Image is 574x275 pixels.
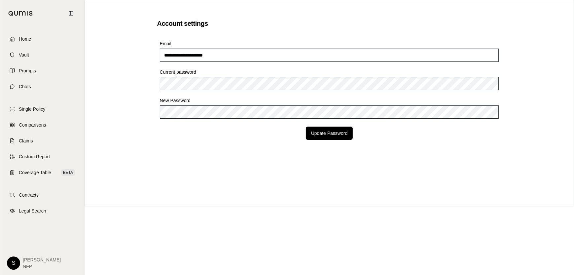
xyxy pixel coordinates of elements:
label: New Password [160,98,499,103]
a: Contracts [4,188,80,202]
a: Prompts [4,63,80,78]
span: Vault [19,52,29,58]
span: Claims [19,137,33,144]
a: Home [4,32,80,46]
span: Home [19,36,31,42]
span: Prompts [19,67,36,74]
span: Single Policy [19,106,45,112]
span: NFP [23,263,61,270]
a: Claims [4,134,80,148]
a: Vault [4,48,80,62]
span: Comparisons [19,122,46,128]
label: Current password [160,70,499,74]
span: BETA [61,169,75,176]
img: Qumis Logo [8,11,33,16]
span: Chats [19,83,31,90]
div: S [7,256,20,270]
label: Email [160,41,499,46]
a: Single Policy [4,102,80,116]
h2: Account settings [157,19,502,28]
span: Coverage Table [19,169,51,176]
button: Update Password [306,127,353,140]
a: Custom Report [4,149,80,164]
a: Legal Search [4,204,80,218]
span: Custom Report [19,153,50,160]
span: [PERSON_NAME] [23,256,61,263]
a: Coverage TableBETA [4,165,80,180]
button: Collapse sidebar [66,8,76,19]
a: Comparisons [4,118,80,132]
a: Chats [4,79,80,94]
span: Contracts [19,192,39,198]
span: Legal Search [19,208,46,214]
